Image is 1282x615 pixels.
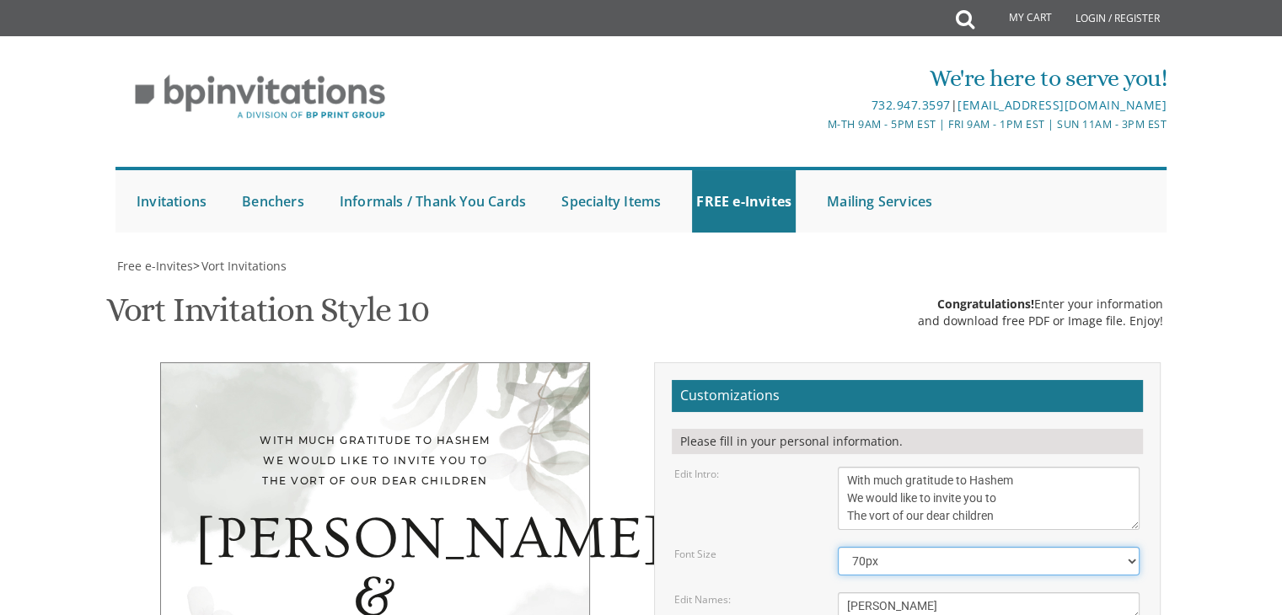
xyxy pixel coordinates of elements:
[201,258,287,274] span: Vort Invitations
[692,170,796,233] a: FREE e-Invites
[918,296,1163,313] div: Enter your information
[838,467,1140,530] textarea: With much gratitude to Hashem We would like to invite you to The vort of our dear children
[557,170,665,233] a: Specialty Items
[115,258,193,274] a: Free e-Invites
[467,61,1167,95] div: We're here to serve you!
[674,592,731,607] label: Edit Names:
[132,170,211,233] a: Invitations
[195,430,555,491] div: With much gratitude to Hashem We would like to invite you to The vort of our dear children
[106,291,429,341] h1: Vort Invitation Style 10
[335,170,530,233] a: Informals / Thank You Cards
[973,2,1064,35] a: My Cart
[674,467,719,481] label: Edit Intro:
[200,258,287,274] a: Vort Invitations
[238,170,308,233] a: Benchers
[467,95,1167,115] div: |
[467,115,1167,133] div: M-Th 9am - 5pm EST | Fri 9am - 1pm EST | Sun 11am - 3pm EST
[823,170,936,233] a: Mailing Services
[193,258,287,274] span: >
[674,547,716,561] label: Font Size
[937,296,1034,312] span: Congratulations!
[918,313,1163,329] div: and download free PDF or Image file. Enjoy!
[871,97,950,113] a: 732.947.3597
[957,97,1167,113] a: [EMAIL_ADDRESS][DOMAIN_NAME]
[115,62,405,132] img: BP Invitation Loft
[672,429,1143,454] div: Please fill in your personal information.
[117,258,193,274] span: Free e-Invites
[672,380,1143,412] h2: Customizations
